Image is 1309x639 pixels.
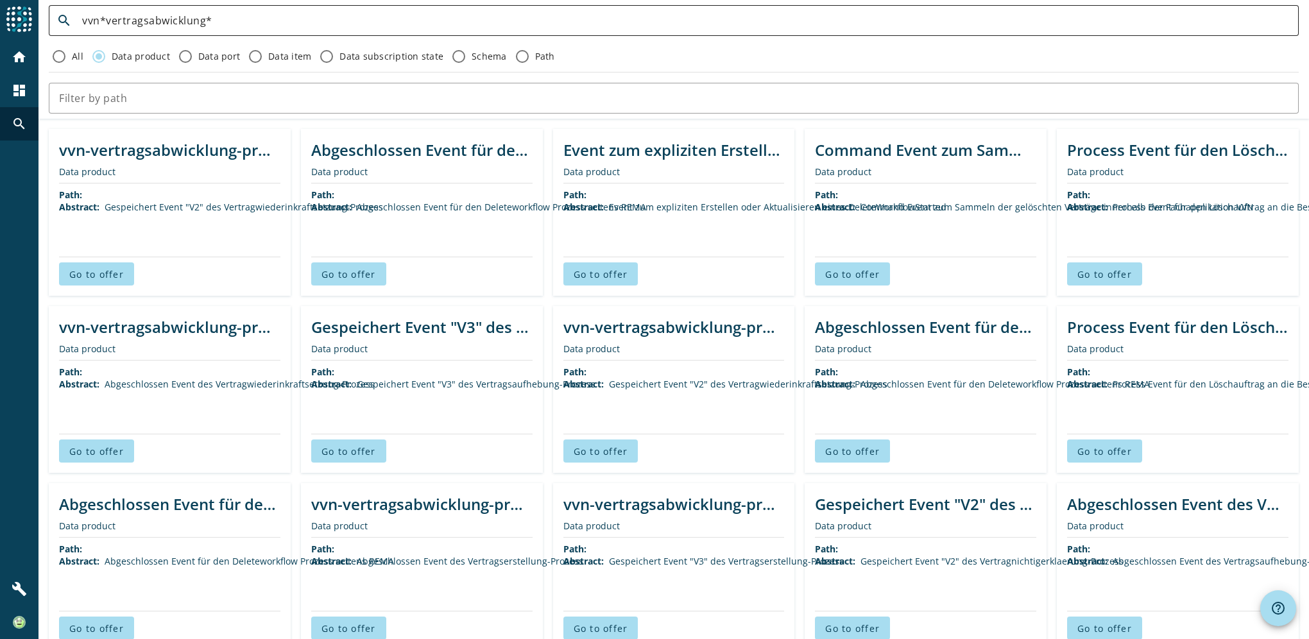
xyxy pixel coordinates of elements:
[59,90,1288,106] input: Filter by path
[609,201,946,213] div: Event zum expliziten Erstellen oder Aktualisieren eines DeleteWorkflowStarted
[563,493,785,515] div: vvn-vertragsabwicklung-process-vertragserstellung-gespeichert-v3-_stage_
[1067,139,1288,160] div: Process Event für den Löschauftrag an die Bestandeskomponenten der Fachapplikation VVN
[59,366,82,378] span: Path:
[311,166,533,178] div: Data product
[59,343,280,355] div: Data product
[563,201,604,213] span: Abstract:
[1270,601,1286,616] mat-icon: help_outline
[1067,201,1108,213] span: Abstract:
[1067,262,1142,285] button: Go to offer
[1067,543,1090,555] span: Path:
[1077,268,1132,280] span: Go to offer
[59,493,280,515] div: Abgeschlossen Event für den Deleteworkflow Prozess seitens REMA
[6,6,32,32] img: spoud-logo.svg
[311,201,352,213] span: Abstract:
[321,268,376,280] span: Go to offer
[815,139,1036,160] div: Command Event zum Sammeln der gelöschten Verträge innerhalb der Fachapplikation VVN
[105,555,394,567] div: Abgeschlossen Event für den Deleteworkflow Prozess seitens REMA
[311,139,533,160] div: Abgeschlossen Event für den Deleteworkflow Prozess seitens REMA
[815,166,1036,178] div: Data product
[59,378,99,390] span: Abstract:
[574,445,628,457] span: Go to offer
[69,268,124,280] span: Go to offer
[574,622,628,635] span: Go to offer
[59,543,82,555] span: Path:
[311,543,334,555] span: Path:
[1077,622,1132,635] span: Go to offer
[815,343,1036,355] div: Data product
[69,622,124,635] span: Go to offer
[105,378,375,390] div: Abgeschlossen Event des Vertragwiederinkraftsetzung-Prozess
[109,50,170,63] label: Data product
[1067,343,1288,355] div: Data product
[609,378,887,390] div: Gespeichert Event "V2" des Vertragwiederinkraftsetzung-Prozess
[563,316,785,337] div: vvn-vertragsabwicklung-process-vertragwiederinkraftsetzung-gespeichert-v2-_stage_
[12,83,27,98] mat-icon: dashboard
[69,445,124,457] span: Go to offer
[196,50,240,63] label: Data port
[357,555,583,567] div: Abgeschlossen Event des Vertragserstellung-Prozess
[12,49,27,65] mat-icon: home
[1077,445,1132,457] span: Go to offer
[574,268,628,280] span: Go to offer
[1067,166,1288,178] div: Data product
[337,50,443,63] label: Data subscription state
[860,555,1124,567] div: Gespeichert Event "V2" des Vertragnichtigerklaerung-Prozess
[533,50,555,63] label: Path
[59,439,134,463] button: Go to offer
[321,622,376,635] span: Go to offer
[563,366,586,378] span: Path:
[311,189,334,201] span: Path:
[860,201,1254,213] div: Command Event zum Sammeln der gelöschten Verträge innerhalb der Fachapplikation VVN
[311,366,334,378] span: Path:
[311,378,352,390] span: Abstract:
[59,201,99,213] span: Abstract:
[59,555,99,567] span: Abstract:
[563,262,638,285] button: Go to offer
[82,13,1288,28] input: Search by keyword
[12,116,27,132] mat-icon: search
[1067,366,1090,378] span: Path:
[609,555,844,567] div: Gespeichert Event "V3" des Vertragserstellung-Prozess
[815,201,855,213] span: Abstract:
[357,201,646,213] div: Abgeschlossen Event für den Deleteworkflow Prozess seitens REMA
[815,366,838,378] span: Path:
[1067,520,1288,532] div: Data product
[311,343,533,355] div: Data product
[59,166,280,178] div: Data product
[563,139,785,160] div: Event zum expliziten Erstellen oder Aktualisieren eines DeleteWorkflowStarted
[1067,316,1288,337] div: Process Event für den Löschauftrag an die Bestandeskomponenten der Fachapplikation VVN
[1067,493,1288,515] div: Abgeschlossen Event des Vertragsaufhebung-Prozess
[815,543,838,555] span: Path:
[860,378,1150,390] div: Abgeschlossen Event für den Deleteworkflow Prozess seitens REMA
[825,268,880,280] span: Go to offer
[815,520,1036,532] div: Data product
[49,13,80,28] mat-icon: search
[1067,378,1108,390] span: Abstract:
[825,622,880,635] span: Go to offer
[815,555,855,567] span: Abstract:
[13,616,26,629] img: 10a94eb3dcd7d021a567b7ac5d649683
[563,439,638,463] button: Go to offer
[563,166,785,178] div: Data product
[825,445,880,457] span: Go to offer
[69,50,83,63] label: All
[815,316,1036,337] div: Abgeschlossen Event für den Deleteworkflow Prozess seitens REMA
[59,520,280,532] div: Data product
[311,520,533,532] div: Data product
[311,439,386,463] button: Go to offer
[815,262,890,285] button: Go to offer
[105,201,383,213] div: Gespeichert Event "V2" des Vertragwiederinkraftsetzung-Prozess
[1067,189,1090,201] span: Path:
[357,378,595,390] div: Gespeichert Event "V3" des Vertragsaufhebung-Prozess
[469,50,507,63] label: Schema
[311,316,533,337] div: Gespeichert Event "V3" des Vertragsaufhebung-Prozess
[563,343,785,355] div: Data product
[563,555,604,567] span: Abstract:
[59,262,134,285] button: Go to offer
[815,189,838,201] span: Path:
[266,50,311,63] label: Data item
[59,316,280,337] div: vvn-vertragsabwicklung-process-vertragwiederinkraftsetzung-abgeschlossen-_stage_
[815,493,1036,515] div: Gespeichert Event "V2" des Vertragnichtigerklaerung-Prozess
[563,189,586,201] span: Path:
